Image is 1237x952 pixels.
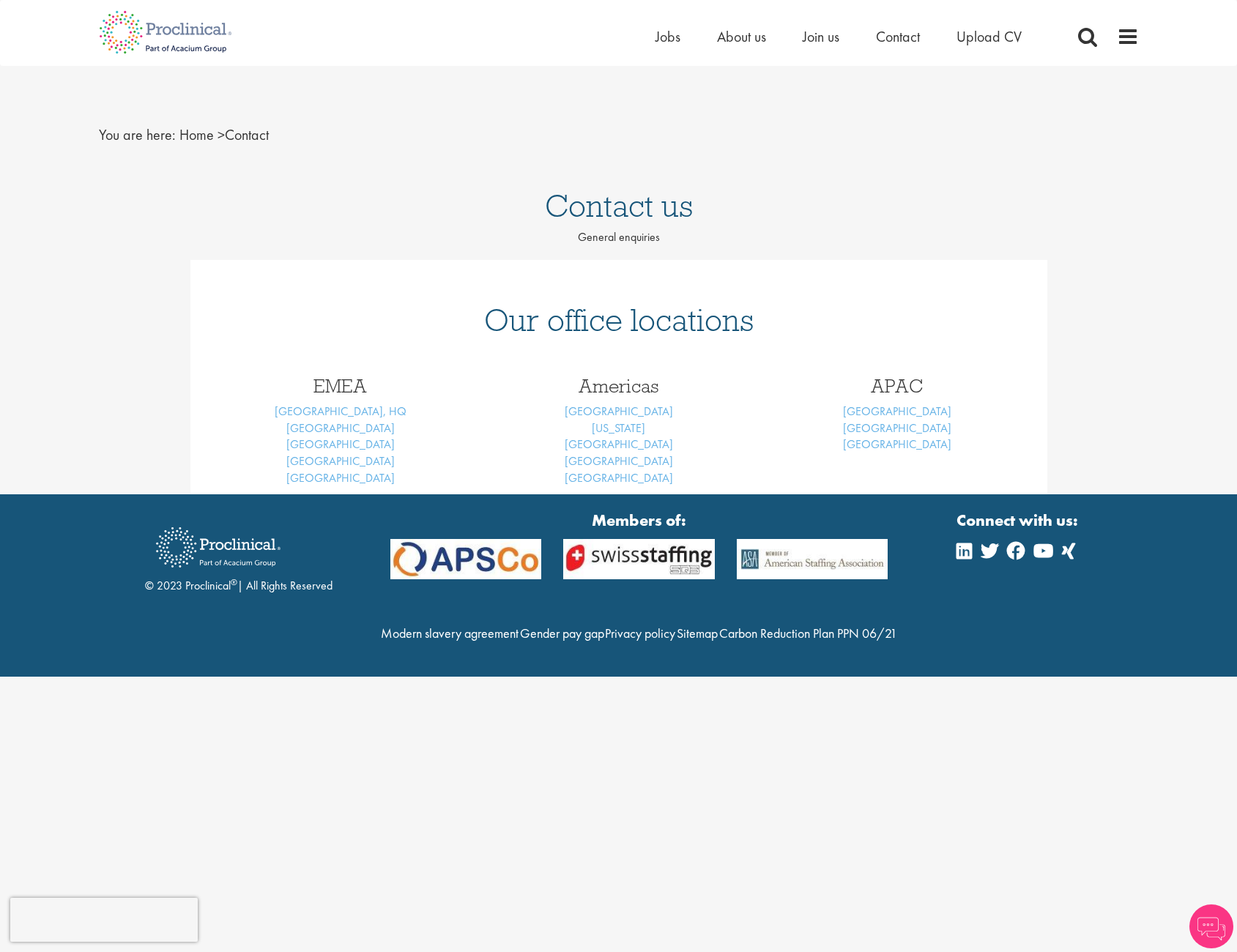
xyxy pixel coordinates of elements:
[717,27,766,46] a: About us
[286,470,395,486] a: [GEOGRAPHIC_DATA]
[379,539,553,579] img: APSCo
[565,470,673,486] a: [GEOGRAPHIC_DATA]
[286,436,395,452] a: [GEOGRAPHIC_DATA]
[552,539,726,579] img: APSCo
[520,625,604,642] a: Gender pay gap
[390,509,888,532] strong: Members of:
[565,404,673,419] a: [GEOGRAPHIC_DATA]
[145,516,333,595] div: © 2023 Proclinical | All Rights Reserved
[10,898,198,942] iframe: reCAPTCHA
[99,125,176,144] span: You are here:
[843,420,951,436] a: [GEOGRAPHIC_DATA]
[231,576,237,588] sup: ®
[592,420,645,436] a: [US_STATE]
[286,420,395,436] a: [GEOGRAPHIC_DATA]
[843,404,951,419] a: [GEOGRAPHIC_DATA]
[956,27,1022,46] a: Upload CV
[677,625,718,642] a: Sitemap
[179,125,214,144] a: breadcrumb link to Home
[179,125,269,144] span: Contact
[726,539,899,579] img: APSCo
[565,436,673,452] a: [GEOGRAPHIC_DATA]
[769,376,1025,395] h3: APAC
[956,509,1081,532] strong: Connect with us:
[212,304,1025,336] h1: Our office locations
[491,376,747,395] h3: Americas
[1189,904,1233,948] img: Chatbot
[803,27,839,46] a: Join us
[381,625,519,642] a: Modern slavery agreement
[212,376,469,395] h3: EMEA
[286,453,395,469] a: [GEOGRAPHIC_DATA]
[843,436,951,452] a: [GEOGRAPHIC_DATA]
[275,404,406,419] a: [GEOGRAPHIC_DATA], HQ
[145,517,291,578] img: Proclinical Recruitment
[655,27,680,46] a: Jobs
[565,453,673,469] a: [GEOGRAPHIC_DATA]
[719,625,897,642] a: Carbon Reduction Plan PPN 06/21
[876,27,920,46] a: Contact
[605,625,675,642] a: Privacy policy
[218,125,225,144] span: >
